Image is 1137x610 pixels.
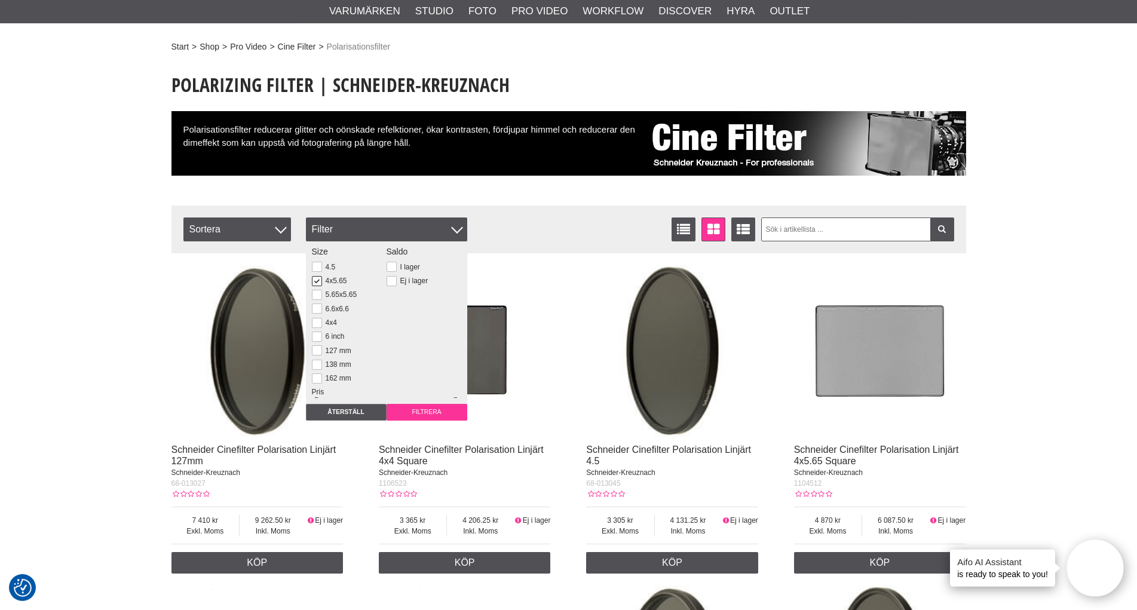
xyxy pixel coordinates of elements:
[586,265,758,437] img: Schneider Cinefilter Polarisation Linjärt 4.5
[930,217,954,241] a: Filtrera
[643,111,966,176] img: Schneider Kreuznach Cine Filter
[307,516,315,525] i: Ej i lager
[862,515,929,526] span: 6 087.50
[447,515,514,526] span: 4 206.25
[731,217,755,241] a: Utökad listvisning
[937,516,966,525] span: Ej i lager
[794,445,959,466] a: Schneider Cinefilter Polarisation Linjärt 4x5.65 Square
[586,445,751,466] a: Schneider Cinefilter Polarisation Linjärt 4.5
[322,318,337,327] label: 4x4
[171,265,344,437] img: Schneider Cinefilter Polarisation Linjärt 127mm
[761,217,954,241] input: Sök i artikellista ...
[794,468,863,477] span: Schneider-Kreuznach
[230,41,266,53] a: Pro Video
[171,526,240,537] span: Exkl. Moms
[794,515,862,526] span: 4 870
[14,577,32,599] button: Samtyckesinställningar
[672,217,695,241] a: Listvisning
[794,265,966,437] img: Schneider Cinefilter Polarisation Linjärt 4x5.65 Square
[379,552,551,574] a: Köp
[447,526,514,537] span: Inkl. Moms
[794,479,822,488] span: 1104512
[379,489,417,499] div: Kundbetyg: 0
[322,360,351,369] label: 138 mm
[794,489,832,499] div: Kundbetyg: 0
[322,305,349,313] label: 6.6x6.6
[315,516,343,525] span: Ej i lager
[586,552,758,574] a: Köp
[171,468,240,477] span: Schneider-Kreuznach
[397,263,420,271] label: I lager
[322,332,345,341] label: 6 inch
[171,515,240,526] span: 7 410
[655,515,722,526] span: 4 131.25
[514,516,523,525] i: Ej i lager
[322,263,336,271] label: 4.5
[794,526,862,537] span: Exkl. Moms
[379,515,447,526] span: 3 365
[721,516,730,525] i: Ej i lager
[957,556,1048,568] h4: Aifo AI Assistant
[240,515,307,526] span: 9 262.50
[586,479,620,488] span: 68-013045
[468,4,497,19] a: Foto
[240,526,307,537] span: Inkl. Moms
[171,552,344,574] a: Köp
[586,468,655,477] span: Schneider-Kreuznach
[171,41,189,53] a: Start
[171,489,210,499] div: Kundbetyg: 0
[397,277,428,285] label: Ej i lager
[511,4,568,19] a: Pro Video
[379,468,448,477] span: Schneider-Kreuznach
[701,217,725,241] a: Fönstervisning
[379,445,544,466] a: Schneider Cinefilter Polarisation Linjärt 4x4 Square
[523,516,551,525] span: Ej i lager
[379,526,447,537] span: Exkl. Moms
[379,479,407,488] span: 1106523
[727,4,755,19] a: Hyra
[312,388,324,396] span: Pris
[770,4,810,19] a: Outlet
[322,277,347,285] label: 4x5.65
[322,290,357,299] label: 5.65x5.65
[329,4,400,19] a: Varumärken
[586,489,624,499] div: Kundbetyg: 0
[322,374,351,382] label: 162 mm
[200,41,219,53] a: Shop
[586,526,654,537] span: Exkl. Moms
[306,404,387,421] input: Återställ
[730,516,758,525] span: Ej i lager
[306,217,467,241] div: Filter
[192,41,197,53] span: >
[929,516,938,525] i: Ej i lager
[658,4,712,19] a: Discover
[794,552,966,574] a: Köp
[415,4,453,19] a: Studio
[318,41,323,53] span: >
[387,404,467,421] input: Filtrera
[171,72,966,98] h1: Polarizing filter | Schneider-Kreuznach
[586,515,654,526] span: 3 305
[222,41,227,53] span: >
[862,526,929,537] span: Inkl. Moms
[312,247,328,256] span: Size
[14,579,32,597] img: Revisit consent button
[583,4,643,19] a: Workflow
[278,41,316,53] a: Cine Filter
[387,247,408,256] span: Saldo
[183,217,291,241] span: Sortera
[171,111,966,176] div: Polarisationsfilter reducerar glitter och oönskade refelktioner, ökar kontrasten, fördjupar himme...
[950,550,1055,587] div: is ready to speak to you!
[269,41,274,53] span: >
[171,445,336,466] a: Schneider Cinefilter Polarisation Linjärt 127mm
[171,479,206,488] span: 68-013027
[322,347,351,355] label: 127 mm
[655,526,722,537] span: Inkl. Moms
[327,41,391,53] span: Polarisationsfilter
